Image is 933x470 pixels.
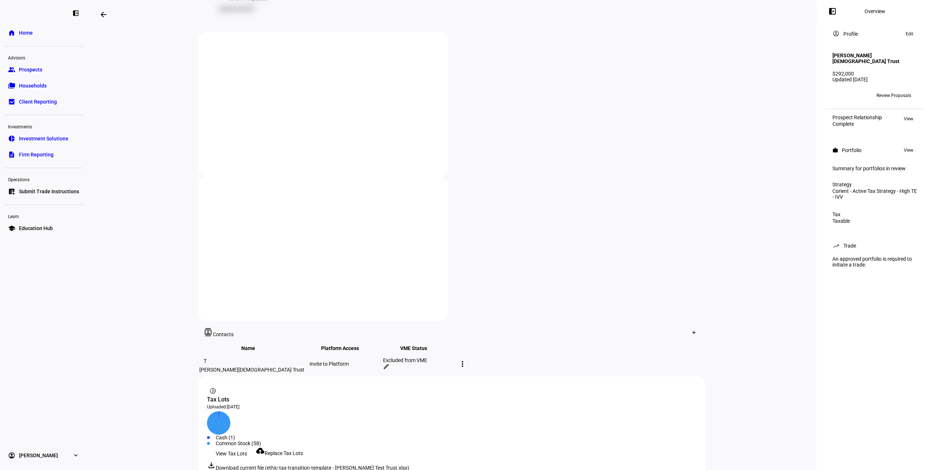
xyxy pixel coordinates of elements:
mat-icon: edit [383,363,390,370]
span: View [904,146,913,155]
div: Learn [4,211,83,221]
a: folder_copyHouseholds [4,78,83,93]
eth-mat-symbol: description [8,151,15,158]
eth-panel-overview-card-header: Trade [832,241,917,250]
a: pie_chartInvestment Solutions [4,131,83,146]
button: Review Proposals [871,90,917,101]
span: Platform Access [321,345,370,351]
span: Submit Trade Instructions [19,188,79,195]
span: View Tax Lots [216,446,247,461]
span: Name [241,345,266,351]
mat-icon: pie_chart [209,387,216,395]
div: Cash (1) [216,435,697,440]
span: Firm Reporting [19,151,54,158]
eth-panel-overview-card-header: Profile [832,30,917,38]
eth-mat-symbol: account_circle [8,452,15,459]
span: Edit [906,30,913,38]
div: Taxable [832,218,917,224]
span: Households [19,82,47,89]
div: Operations [4,174,83,184]
div: Invite to Platform [309,361,382,367]
mat-icon: account_circle [832,30,840,37]
div: $292,000 [832,71,917,77]
a: descriptionFirm Reporting [4,147,83,162]
button: View [900,114,917,123]
mat-icon: work [832,147,838,153]
a: groupProspects [4,62,83,77]
div: Trade [843,243,856,249]
span: Education Hub [19,225,53,232]
span: Client Reporting [19,98,57,105]
a: homeHome [4,26,83,40]
div: Overview [864,8,885,14]
eth-mat-symbol: left_panel_close [72,9,79,17]
mat-icon: arrow_backwards [99,10,108,19]
div: Investments [4,121,83,131]
mat-icon: contacts [204,328,213,336]
eth-mat-symbol: school [8,225,15,232]
span: Home [19,29,33,36]
a: bid_landscapeClient Reporting [4,94,83,109]
div: T [199,355,211,367]
span: Contacts [213,331,234,337]
button: Edit [902,30,917,38]
div: Excluded from VME [383,357,455,363]
eth-mat-symbol: list_alt_add [8,188,15,195]
eth-mat-symbol: expand_more [72,452,79,459]
div: Updated [DATE] [832,77,917,82]
div: Summary for portfolios in review [832,166,917,171]
eth-mat-symbol: group [8,66,15,73]
span: View [904,114,913,123]
span: Investment Solutions [19,135,68,142]
button: View Tax Lots [207,446,256,461]
div: Prospect Relationship [832,114,882,120]
div: Common Stock (58) [216,440,697,446]
div: [PERSON_NAME][DEMOGRAPHIC_DATA] Trust [199,367,308,373]
div: Uploaded [DATE] [207,404,697,410]
eth-panel-overview-card-header: Portfolio [832,146,917,155]
div: Tax [832,211,917,217]
div: An approved portfolio is required to initiate a trade. [828,253,921,271]
eth-mat-symbol: folder_copy [8,82,15,89]
mat-icon: left_panel_open [828,7,837,16]
mat-icon: file_download [207,461,216,470]
div: Complete [832,121,882,127]
div: Corient - Active Tax Strategy - High TE - IVV [832,188,917,200]
span: Replace Tax Lots [265,450,303,456]
div: Tax Lots [207,395,697,404]
eth-mat-symbol: bid_landscape [8,98,15,105]
mat-icon: cloud_upload [256,446,265,455]
mat-icon: more_vert [458,360,467,368]
button: View [900,146,917,155]
div: Strategy [832,182,917,187]
div: Portfolio [842,147,862,153]
div: Advisors [4,52,83,62]
eth-mat-symbol: home [8,29,15,36]
span: [PERSON_NAME] [19,452,58,459]
span: Prospects [19,66,42,73]
div: Profile [843,31,858,37]
mat-icon: trending_up [832,242,840,249]
span: VME Status [400,345,438,351]
span: AR [835,93,841,98]
span: MO [846,93,853,98]
eth-mat-symbol: pie_chart [8,135,15,142]
span: Review Proposals [877,90,911,101]
h4: [PERSON_NAME][DEMOGRAPHIC_DATA] Trust [832,53,917,64]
